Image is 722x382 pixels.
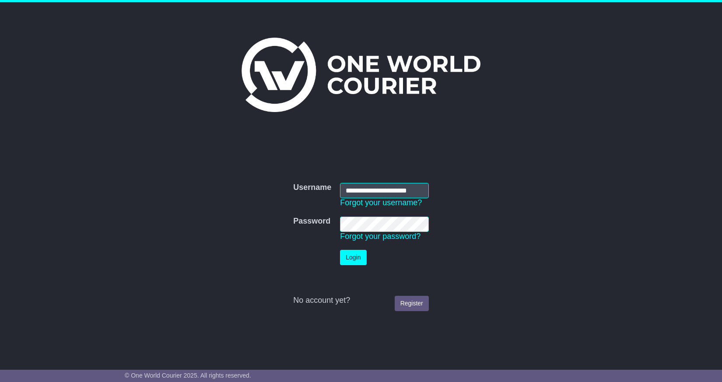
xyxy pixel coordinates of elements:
[340,232,421,241] a: Forgot your password?
[395,296,429,311] a: Register
[293,217,330,226] label: Password
[125,372,251,379] span: © One World Courier 2025. All rights reserved.
[340,198,422,207] a: Forgot your username?
[242,38,480,112] img: One World
[340,250,366,265] button: Login
[293,296,429,305] div: No account yet?
[293,183,331,193] label: Username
